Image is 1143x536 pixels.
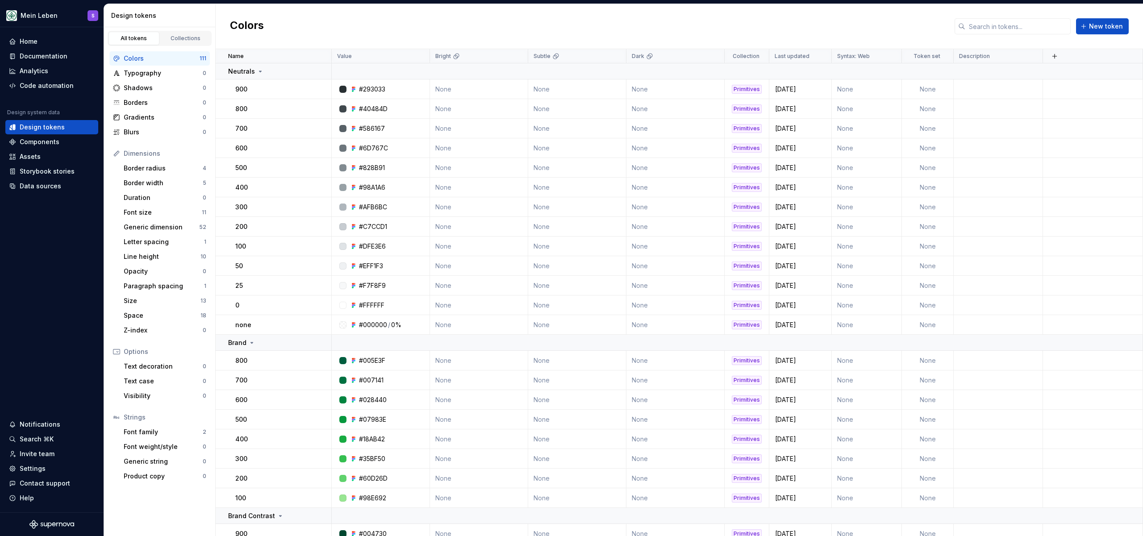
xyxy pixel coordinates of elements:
div: Storybook stories [20,167,75,176]
div: / [388,320,390,329]
div: [DATE] [770,222,831,231]
td: None [902,390,954,410]
p: 300 [235,203,247,212]
div: 11 [202,209,206,216]
td: None [902,410,954,429]
td: None [626,138,725,158]
td: None [528,99,626,119]
td: None [430,370,528,390]
div: 0 [203,443,206,450]
td: None [626,295,725,315]
p: Name [228,53,244,60]
div: Colors [124,54,200,63]
div: #007141 [359,376,384,385]
div: Primitives [732,203,762,212]
div: Visibility [124,391,203,400]
td: None [832,256,902,276]
td: None [832,390,902,410]
div: Dimensions [124,149,206,158]
a: Settings [5,461,98,476]
div: Border radius [124,164,203,173]
div: 1 [204,283,206,290]
div: [DATE] [770,281,831,290]
td: None [902,178,954,197]
td: None [832,158,902,178]
td: None [902,138,954,158]
td: None [902,351,954,370]
p: Dark [632,53,644,60]
div: #6D767C [359,144,388,153]
td: None [626,390,725,410]
div: Primitives [732,242,762,251]
td: None [430,197,528,217]
a: Data sources [5,179,98,193]
span: New token [1089,22,1123,31]
p: 700 [235,376,247,385]
input: Search in tokens... [965,18,1071,34]
td: None [626,370,725,390]
div: #AFB6BC [359,203,387,212]
p: 600 [235,395,247,404]
a: Generic string0 [120,454,210,469]
div: [DATE] [770,85,831,94]
a: Design tokens [5,120,98,134]
div: 0 [203,268,206,275]
div: Generic string [124,457,203,466]
p: 25 [235,281,243,290]
div: 0 [203,473,206,480]
td: None [430,217,528,237]
div: 0 [203,378,206,385]
div: Contact support [20,479,70,488]
p: none [235,320,251,329]
div: Primitives [732,104,762,113]
td: None [430,276,528,295]
a: Blurs0 [109,125,210,139]
p: Neutrals [228,67,255,76]
a: Supernova Logo [29,520,74,529]
p: 600 [235,144,247,153]
div: #40484D [359,104,388,113]
td: None [902,256,954,276]
td: None [626,178,725,197]
td: None [528,295,626,315]
div: #586167 [359,124,385,133]
div: 0 [203,392,206,399]
a: Size13 [120,294,210,308]
div: Font family [124,428,203,436]
div: [DATE] [770,203,831,212]
div: Typography [124,69,203,78]
div: #07983E [359,415,386,424]
div: Invite team [20,449,54,458]
div: Product copy [124,472,203,481]
td: None [528,178,626,197]
td: None [902,99,954,119]
a: Generic dimension52 [120,220,210,234]
div: Primitives [732,144,762,153]
p: 200 [235,222,247,231]
div: Primitives [732,281,762,290]
div: Primitives [732,415,762,424]
a: Code automation [5,79,98,93]
td: None [626,217,725,237]
td: None [430,390,528,410]
div: Design system data [7,109,60,116]
div: Primitives [732,163,762,172]
a: Font family2 [120,425,210,439]
div: Notifications [20,420,60,429]
td: None [528,138,626,158]
div: #028440 [359,395,387,404]
p: Last updated [775,53,809,60]
a: Paragraph spacing1 [120,279,210,293]
div: Borders [124,98,203,107]
div: Design tokens [20,123,65,132]
p: 400 [235,183,248,192]
div: Font weight/style [124,442,203,451]
a: Space18 [120,308,210,323]
button: Mein LebenS [2,6,102,25]
p: Description [959,53,990,60]
div: Generic dimension [124,223,199,232]
div: #FFFFFF [359,301,384,310]
td: None [902,237,954,256]
p: Token set [914,53,940,60]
